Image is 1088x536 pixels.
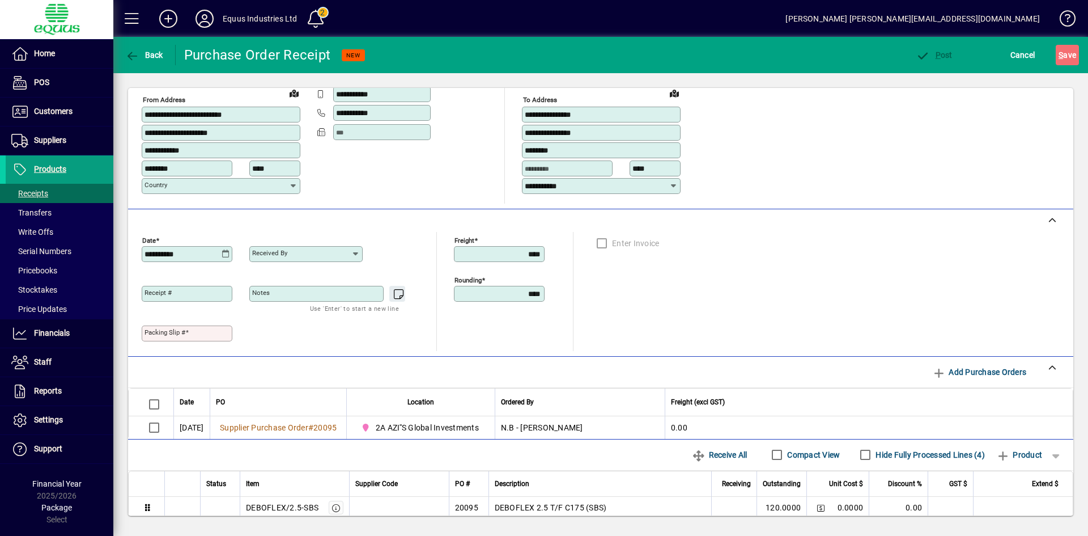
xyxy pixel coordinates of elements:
span: Unit Cost $ [829,478,863,490]
span: Reports [34,386,62,395]
button: Receive All [687,445,751,465]
mat-label: Receipt # [144,289,172,297]
a: Home [6,40,113,68]
span: Settings [34,415,63,424]
td: DEBOFLEX 2.5 T/F C175 (SBS) [488,497,712,520]
td: N.B - [PERSON_NAME] [495,416,665,439]
span: Extend $ [1032,478,1059,490]
button: Save [1056,45,1079,65]
div: Freight (excl GST) [671,396,1059,408]
td: 0.00 [665,416,1073,439]
label: Hide Fully Processed Lines (4) [873,449,985,461]
a: Support [6,435,113,463]
a: Write Offs [6,222,113,242]
span: Add Purchase Orders [932,363,1026,381]
span: 20095 [313,423,337,432]
label: Compact View [785,449,840,461]
mat-label: Country [144,181,167,189]
span: Suppliers [34,136,66,145]
a: Transfers [6,203,113,222]
span: Home [34,49,55,58]
mat-label: Packing Slip # [144,328,185,336]
a: Customers [6,98,113,126]
span: Item [246,478,260,490]
span: Receive All [692,446,747,464]
td: 120.0000 [756,497,806,520]
span: Customers [34,107,73,116]
span: Staff [34,357,52,366]
a: View on map [665,84,683,102]
span: Product [996,446,1042,464]
a: Supplier Purchase Order#20095 [216,421,341,434]
a: Staff [6,348,113,377]
button: Change Price Levels [813,500,828,516]
td: [DATE] [173,416,210,439]
div: PO [216,396,341,408]
span: Products [34,164,66,174]
div: DEBOFLEX/2.5-SBS [246,502,318,513]
a: POS [6,69,113,97]
button: Add Purchase Orders [928,362,1031,382]
span: 2A AZI''S Global Investments [358,421,483,434]
span: Package [41,503,72,512]
span: Financials [34,328,70,337]
span: Date [180,396,194,408]
span: Receiving [722,478,751,490]
span: 2A AZI''S Global Investments [376,422,479,433]
mat-label: Received by [252,249,287,257]
button: Profile [186,9,223,29]
a: Reports [6,377,113,406]
span: ost [916,50,953,60]
span: PO # [455,478,470,490]
td: 0.00 [869,497,928,520]
span: P [936,50,941,60]
a: Financials [6,319,113,348]
span: Description [495,478,529,490]
a: Settings [6,406,113,434]
span: Back [125,50,163,60]
span: Ordered By [501,396,534,408]
button: Product [991,445,1048,465]
a: Stocktakes [6,280,113,299]
a: Knowledge Base [1051,2,1074,39]
span: S [1059,50,1063,60]
div: Ordered By [501,396,659,408]
button: Cancel [1008,45,1038,65]
a: View on map [285,84,303,102]
span: 0.0000 [838,502,864,513]
a: Suppliers [6,126,113,155]
span: GST $ [949,478,967,490]
span: Financial Year [32,479,82,488]
span: Price Updates [11,305,67,314]
span: Support [34,444,62,453]
span: Location [407,396,434,408]
span: Status [206,478,226,490]
div: Date [180,396,204,408]
span: POS [34,78,49,87]
button: Add [150,9,186,29]
div: Equus Industries Ltd [223,10,297,28]
span: Transfers [11,208,52,217]
span: Serial Numbers [11,247,71,256]
span: Outstanding [763,478,801,490]
span: # [308,423,313,432]
a: Pricebooks [6,261,113,280]
button: Post [913,45,955,65]
span: Write Offs [11,227,53,237]
span: Receipts [11,189,48,198]
app-page-header-button: Back [113,45,176,65]
div: Purchase Order Receipt [184,46,331,64]
mat-label: Date [142,236,156,244]
mat-label: Rounding [454,276,482,284]
mat-hint: Use 'Enter' to start a new line [310,302,399,315]
span: ave [1059,46,1076,64]
span: Supplier Purchase Order [220,423,308,432]
a: Serial Numbers [6,242,113,261]
td: 20095 [449,497,488,520]
span: PO [216,396,225,408]
a: Price Updates [6,299,113,319]
mat-label: Freight [454,236,474,244]
span: Pricebooks [11,266,57,275]
button: Back [122,45,166,65]
a: Receipts [6,184,113,203]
